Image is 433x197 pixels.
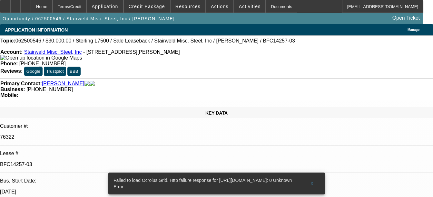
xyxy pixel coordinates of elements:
span: Credit Package [129,4,165,9]
span: APPLICATION INFORMATION [5,27,68,33]
button: Trustpilot [44,67,66,76]
strong: Business: [0,87,25,92]
span: - [STREET_ADDRESS][PERSON_NAME] [83,49,180,55]
span: 062500546 / $30,000.00 / Sterling L7500 / Sale Leaseback / Stairweld Misc. Steel, Inc / [PERSON_N... [15,38,295,44]
span: Opportunity / 062500546 / Stairweld Misc. Steel, Inc / [PERSON_NAME] [3,16,175,21]
strong: Topic: [0,38,15,44]
div: Failed to load Ocrolus Grid. Http failure response for [URL][DOMAIN_NAME]: 0 Unknown Error [108,173,302,194]
a: [PERSON_NAME] [42,81,84,87]
strong: Primary Contact: [0,81,42,87]
span: X [310,181,314,186]
span: [PHONE_NUMBER] [26,87,73,92]
img: Open up location in Google Maps [0,55,82,61]
button: BBB [67,67,81,76]
span: Manage [408,28,419,32]
button: Resources [171,0,205,13]
span: Resources [175,4,201,9]
strong: Account: [0,49,23,55]
strong: Mobile: [0,92,18,98]
button: Actions [206,0,233,13]
img: linkedin-icon.png [90,81,95,87]
a: Stairweld Misc. Steel, Inc [24,49,82,55]
button: Activities [234,0,266,13]
a: View Google Maps [0,55,82,61]
img: facebook-icon.png [84,81,90,87]
span: Application [92,4,118,9]
strong: Phone: [0,61,18,66]
span: Actions [211,4,229,9]
button: Google [24,67,43,76]
strong: Reviews: [0,68,23,74]
button: X [302,178,322,189]
button: Application [87,0,123,13]
span: Activities [239,4,261,9]
button: Credit Package [124,0,170,13]
span: [PHONE_NUMBER] [19,61,66,66]
a: Open Ticket [390,13,422,23]
span: KEY DATA [205,110,228,116]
